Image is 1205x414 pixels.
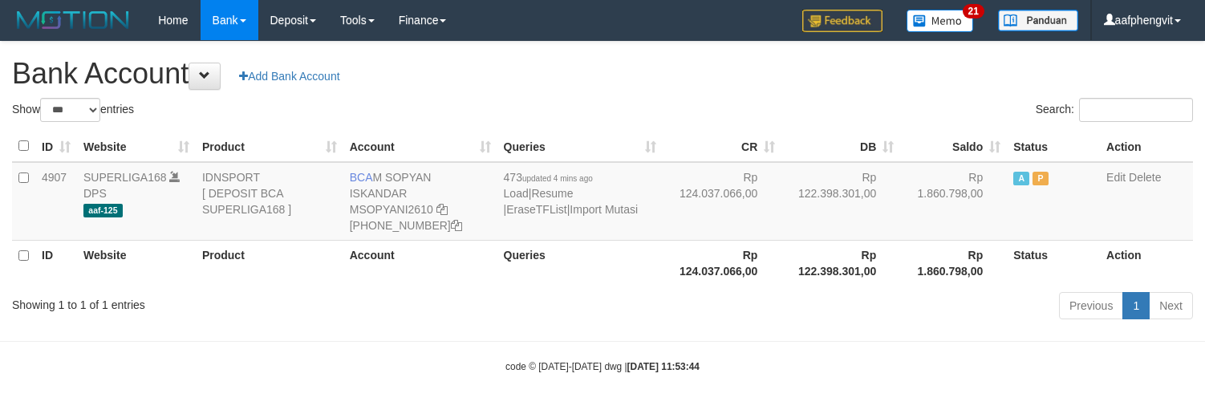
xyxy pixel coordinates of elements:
td: Rp 124.037.066,00 [663,162,781,241]
th: Product: activate to sort column ascending [196,131,343,162]
a: Copy 4062301418 to clipboard [451,219,462,232]
th: Action [1100,131,1193,162]
span: 473 [504,171,593,184]
a: Previous [1059,292,1123,319]
a: Add Bank Account [229,63,350,90]
th: Status [1007,240,1100,286]
a: Copy MSOPYANI2610 to clipboard [436,203,448,216]
a: Edit [1106,171,1126,184]
td: IDNSPORT [ DEPOSIT BCA SUPERLIGA168 ] [196,162,343,241]
small: code © [DATE]-[DATE] dwg | [505,361,700,372]
img: Button%20Memo.svg [907,10,974,32]
a: EraseTFList [506,203,566,216]
span: updated 4 mins ago [522,174,593,183]
div: Showing 1 to 1 of 1 entries [12,290,490,313]
img: Feedback.jpg [802,10,882,32]
a: MSOPYANI2610 [350,203,433,216]
strong: [DATE] 11:53:44 [627,361,700,372]
td: Rp 122.398.301,00 [781,162,900,241]
th: Website: activate to sort column ascending [77,131,196,162]
span: Paused [1033,172,1049,185]
a: Import Mutasi [570,203,638,216]
th: Rp 124.037.066,00 [663,240,781,286]
th: Rp 1.860.798,00 [900,240,1007,286]
th: Account [343,240,497,286]
span: BCA [350,171,373,184]
h1: Bank Account [12,58,1193,90]
span: 21 [963,4,984,18]
span: aaf-125 [83,204,123,217]
th: Website [77,240,196,286]
span: | | | [504,171,639,216]
td: 4907 [35,162,77,241]
th: Queries [497,240,663,286]
th: ID [35,240,77,286]
td: M SOPYAN ISKANDAR [PHONE_NUMBER] [343,162,497,241]
img: MOTION_logo.png [12,8,134,32]
input: Search: [1079,98,1193,122]
img: panduan.png [998,10,1078,31]
td: Rp 1.860.798,00 [900,162,1007,241]
a: Next [1149,292,1193,319]
th: Saldo: activate to sort column ascending [900,131,1007,162]
th: Rp 122.398.301,00 [781,240,900,286]
label: Search: [1036,98,1193,122]
th: ID: activate to sort column ascending [35,131,77,162]
th: Action [1100,240,1193,286]
a: 1 [1122,292,1150,319]
th: Product [196,240,343,286]
th: Status [1007,131,1100,162]
th: DB: activate to sort column ascending [781,131,900,162]
a: Delete [1129,171,1161,184]
td: DPS [77,162,196,241]
label: Show entries [12,98,134,122]
th: CR: activate to sort column ascending [663,131,781,162]
span: Active [1013,172,1029,185]
select: Showentries [40,98,100,122]
a: Load [504,187,529,200]
th: Account: activate to sort column ascending [343,131,497,162]
a: SUPERLIGA168 [83,171,167,184]
a: Resume [531,187,573,200]
th: Queries: activate to sort column ascending [497,131,663,162]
